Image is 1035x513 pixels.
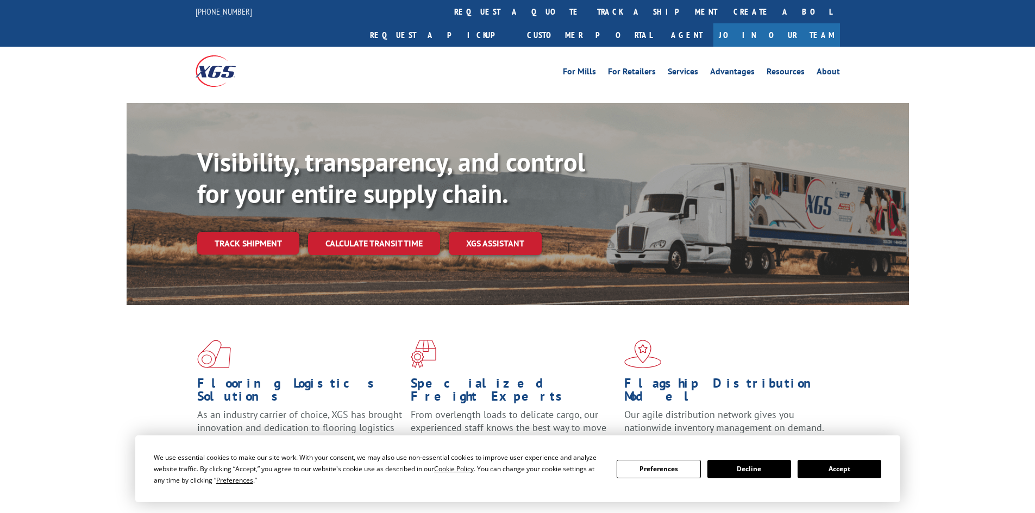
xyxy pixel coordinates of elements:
span: As an industry carrier of choice, XGS has brought innovation and dedication to flooring logistics... [197,408,402,447]
p: From overlength loads to delicate cargo, our experienced staff knows the best way to move your fr... [411,408,616,457]
img: xgs-icon-total-supply-chain-intelligence-red [197,340,231,368]
a: Customer Portal [519,23,660,47]
a: XGS ASSISTANT [449,232,542,255]
span: Cookie Policy [434,464,474,473]
h1: Flooring Logistics Solutions [197,377,403,408]
a: Calculate transit time [308,232,440,255]
h1: Specialized Freight Experts [411,377,616,408]
b: Visibility, transparency, and control for your entire supply chain. [197,145,585,210]
a: Request a pickup [362,23,519,47]
img: xgs-icon-flagship-distribution-model-red [624,340,662,368]
div: We use essential cookies to make our site work. With your consent, we may also use non-essential ... [154,452,604,486]
a: Advantages [710,67,755,79]
a: Track shipment [197,232,299,255]
a: Join Our Team [713,23,840,47]
a: For Mills [563,67,596,79]
a: About [817,67,840,79]
div: Cookie Consent Prompt [135,435,900,502]
img: xgs-icon-focused-on-flooring-red [411,340,436,368]
a: [PHONE_NUMBER] [196,6,252,17]
button: Accept [798,460,881,478]
span: Preferences [216,476,253,485]
button: Decline [707,460,791,478]
h1: Flagship Distribution Model [624,377,830,408]
button: Preferences [617,460,700,478]
a: Resources [767,67,805,79]
a: Services [668,67,698,79]
span: Our agile distribution network gives you nationwide inventory management on demand. [624,408,824,434]
a: Agent [660,23,713,47]
a: For Retailers [608,67,656,79]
